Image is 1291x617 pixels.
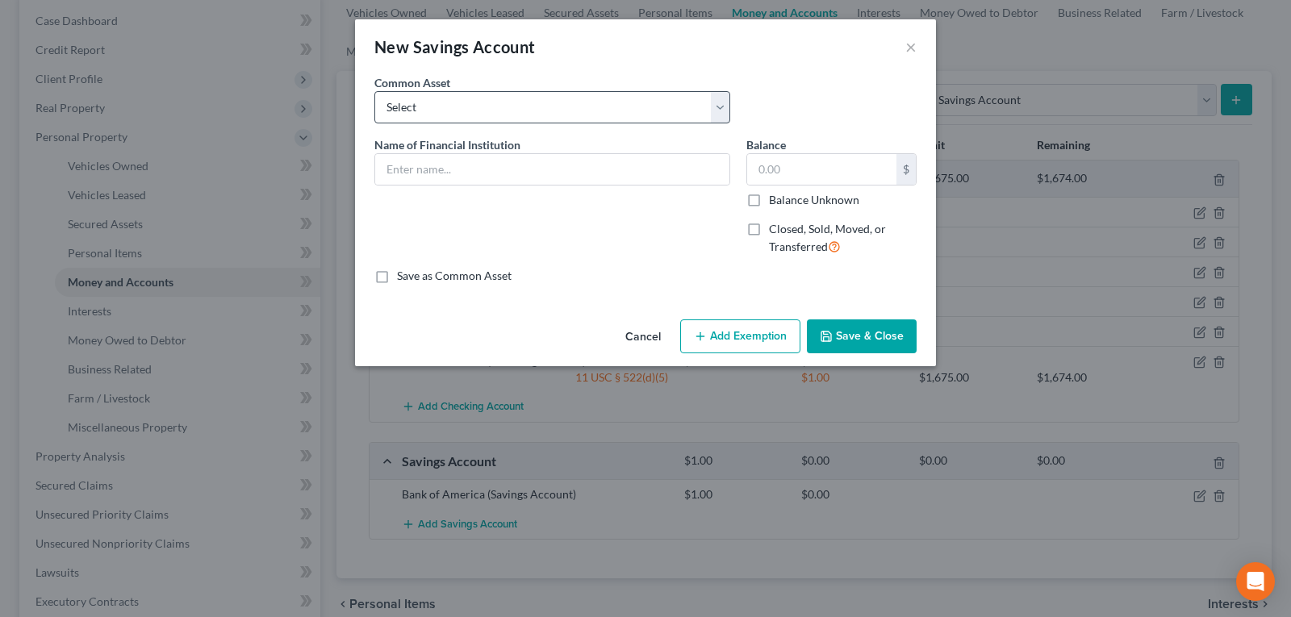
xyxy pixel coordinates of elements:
input: 0.00 [747,154,896,185]
span: Name of Financial Institution [374,138,520,152]
span: Closed, Sold, Moved, or Transferred [769,222,886,253]
button: Add Exemption [680,319,800,353]
label: Save as Common Asset [397,268,512,284]
input: Enter name... [375,154,729,185]
div: Open Intercom Messenger [1236,562,1275,601]
label: Balance [746,136,786,153]
div: New Savings Account [374,35,536,58]
label: Balance Unknown [769,192,859,208]
div: $ [896,154,916,185]
button: Cancel [612,321,674,353]
button: × [905,37,917,56]
label: Common Asset [374,74,450,91]
button: Save & Close [807,319,917,353]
